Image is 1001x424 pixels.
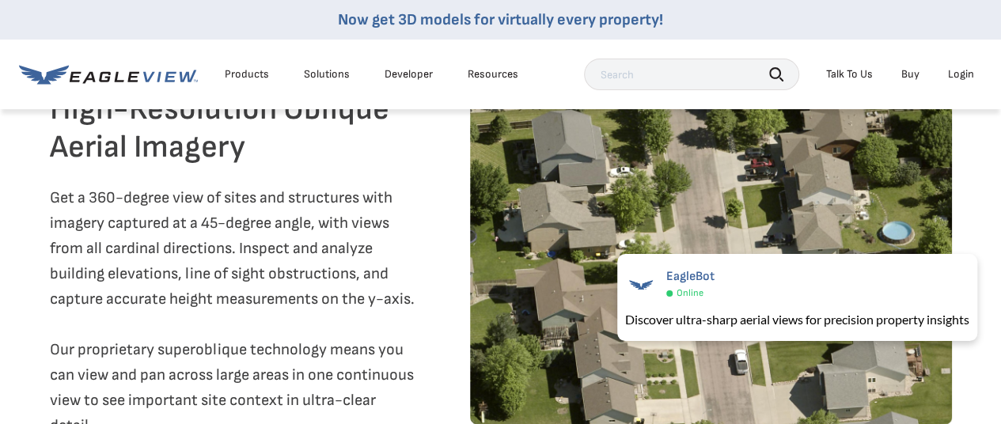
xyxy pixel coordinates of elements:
a: Buy [901,67,919,81]
div: Talk To Us [826,67,873,81]
div: Products [225,67,269,81]
div: Solutions [304,67,350,81]
h2: High-Resolution Oblique Aerial Imagery [50,90,419,166]
div: Resources [468,67,518,81]
div: Login [948,67,974,81]
a: Now get 3D models for virtually every property! [338,10,663,29]
a: Developer [385,67,433,81]
span: Online [677,287,703,299]
span: EagleBot [666,269,715,284]
div: Discover ultra-sharp aerial views for precision property insights [625,310,969,329]
input: Search [584,59,799,90]
img: EagleBot [625,269,657,301]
